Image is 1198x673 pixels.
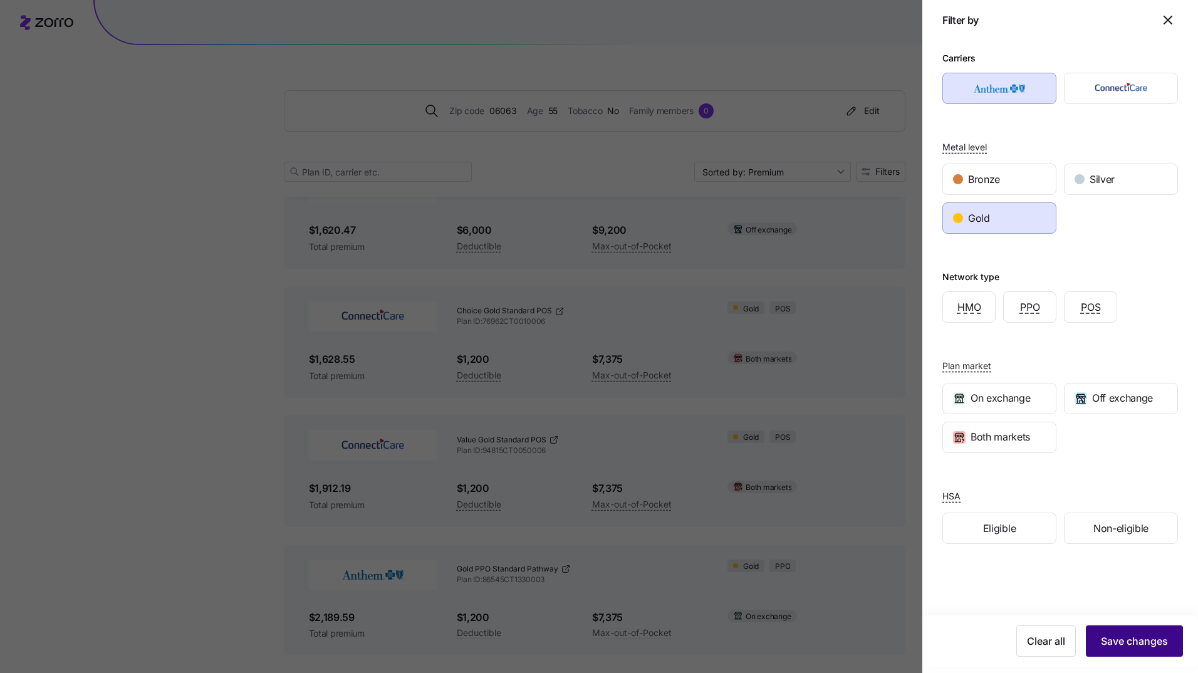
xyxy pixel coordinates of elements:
h1: Filter by [942,14,1148,27]
span: Off exchange [1092,390,1153,406]
img: Anthem [954,76,1046,101]
span: Plan market [942,360,991,372]
span: On exchange [971,390,1030,406]
span: POS [1081,300,1101,315]
div: Network type [942,270,999,284]
span: PPO [1020,300,1040,315]
img: ConnectiCare [1075,76,1167,101]
span: Non-eligible [1093,521,1149,536]
button: Clear all [1016,625,1076,657]
span: Gold [968,211,990,226]
span: HMO [957,300,981,315]
span: Bronze [968,172,1000,187]
div: Carriers [942,51,976,65]
span: Metal level [942,141,987,154]
span: Both markets [971,429,1030,445]
span: Clear all [1027,634,1065,649]
span: HSA [942,490,961,503]
span: Save changes [1101,634,1168,649]
span: Silver [1090,172,1115,187]
button: Save changes [1086,625,1183,657]
span: Eligible [983,521,1016,536]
